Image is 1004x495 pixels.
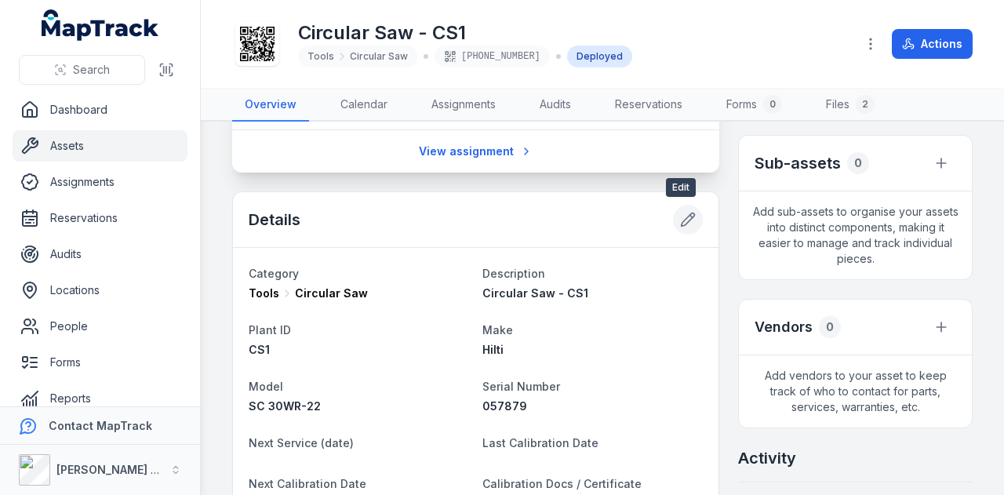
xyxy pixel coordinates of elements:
[56,463,185,476] strong: [PERSON_NAME] Group
[739,355,972,428] span: Add vendors to your asset to keep track of who to contact for parts, services, warranties, etc.
[13,166,187,198] a: Assignments
[249,267,299,280] span: Category
[482,267,545,280] span: Description
[13,202,187,234] a: Reservations
[13,383,187,414] a: Reports
[298,20,632,45] h1: Circular Saw - CS1
[13,130,187,162] a: Assets
[419,89,508,122] a: Assignments
[249,323,291,337] span: Plant ID
[73,62,110,78] span: Search
[249,436,354,450] span: Next Service (date)
[755,152,841,174] h2: Sub-assets
[847,152,869,174] div: 0
[350,50,408,63] span: Circular Saw
[738,447,796,469] h2: Activity
[249,399,321,413] span: SC 30WR-22
[42,9,159,41] a: MapTrack
[755,316,813,338] h3: Vendors
[13,238,187,270] a: Audits
[482,436,598,450] span: Last Calibration Date
[13,94,187,126] a: Dashboard
[249,286,279,301] span: Tools
[435,45,550,67] div: [PHONE_NUMBER]
[567,45,632,67] div: Deployed
[13,275,187,306] a: Locations
[714,89,795,122] a: Forms0
[482,477,642,490] span: Calibration Docs / Certificate
[482,343,504,356] span: Hilti
[819,316,841,338] div: 0
[482,380,560,393] span: Serial Number
[602,89,695,122] a: Reservations
[409,136,543,166] a: View assignment
[249,380,283,393] span: Model
[763,95,782,114] div: 0
[666,178,696,197] span: Edit
[328,89,400,122] a: Calendar
[249,209,300,231] h2: Details
[482,323,513,337] span: Make
[482,286,588,300] span: Circular Saw - CS1
[232,89,309,122] a: Overview
[249,343,270,356] span: CS1
[13,347,187,378] a: Forms
[813,89,887,122] a: Files2
[482,399,527,413] span: 057879
[19,55,145,85] button: Search
[307,50,334,63] span: Tools
[249,477,366,490] span: Next Calibration Date
[527,89,584,122] a: Audits
[49,419,152,432] strong: Contact MapTrack
[13,311,187,342] a: People
[295,286,368,301] span: Circular Saw
[892,29,973,59] button: Actions
[856,95,875,114] div: 2
[739,191,972,279] span: Add sub-assets to organise your assets into distinct components, making it easier to manage and t...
